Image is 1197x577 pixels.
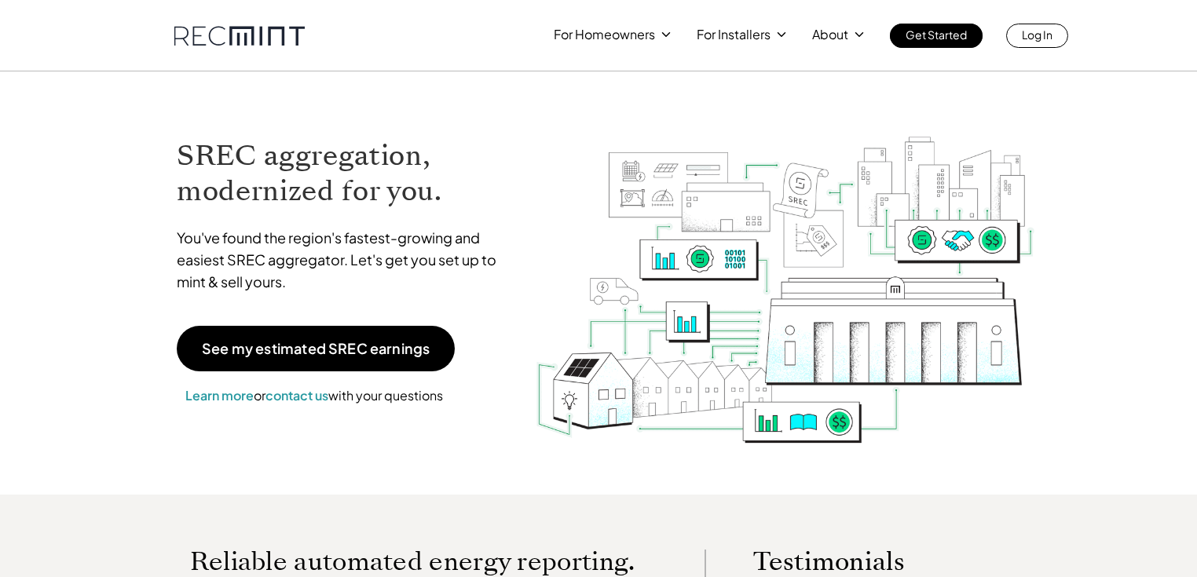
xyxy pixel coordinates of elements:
[812,24,848,46] p: About
[265,387,328,404] a: contact us
[185,387,254,404] a: Learn more
[190,550,658,573] p: Reliable automated energy reporting.
[753,550,987,573] p: Testimonials
[890,24,983,48] a: Get Started
[535,95,1036,447] img: RECmint value cycle
[1022,24,1052,46] p: Log In
[177,138,511,209] h1: SREC aggregation, modernized for you.
[697,24,771,46] p: For Installers
[202,341,430,356] p: See my estimated SREC earnings
[906,24,967,46] p: Get Started
[177,385,452,406] p: or with your questions
[177,326,455,371] a: See my estimated SREC earnings
[177,227,511,293] p: You've found the region's fastest-growing and easiest SREC aggregator. Let's get you set up to mi...
[1006,24,1068,48] a: Log In
[554,24,655,46] p: For Homeowners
